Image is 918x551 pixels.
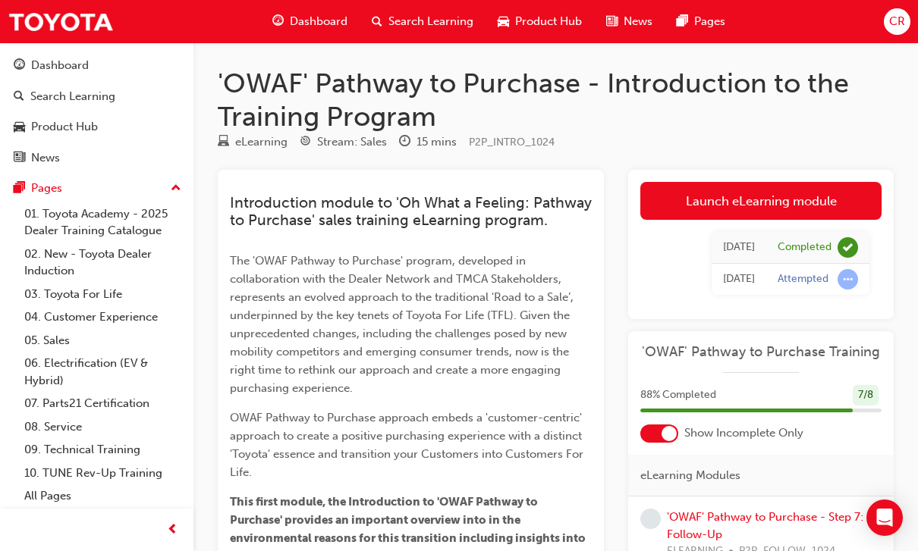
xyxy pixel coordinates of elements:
a: search-iconSearch Learning [360,6,486,37]
a: 01. Toyota Academy - 2025 Dealer Training Catalogue [18,202,187,243]
a: 05. Sales [18,329,187,352]
div: Sat Aug 02 2025 08:19:09 GMT+0800 (Australian Western Standard Time) [723,271,755,288]
a: guage-iconDashboard [260,6,360,37]
img: Trak [8,5,114,39]
a: Product Hub [6,113,187,141]
span: prev-icon [167,521,178,540]
div: Stream: Sales [317,133,387,151]
span: guage-icon [272,12,284,31]
span: OWAF Pathway to Purchase approach embeds a 'customer-centric' approach to create a positive purch... [230,411,586,479]
a: 10. TUNE Rev-Up Training [18,462,187,485]
span: learningRecordVerb_NONE-icon [640,509,661,529]
a: 08. Service [18,415,187,439]
a: Dashboard [6,52,187,80]
div: News [31,149,60,167]
div: Stream [300,133,387,152]
span: target-icon [300,136,311,149]
div: Attempted [778,272,828,286]
div: Product Hub [31,118,98,136]
span: CR [889,13,905,30]
span: pages-icon [14,182,25,196]
span: search-icon [14,90,24,104]
span: News [624,13,652,30]
div: 7 / 8 [853,385,879,405]
a: 'OWAF' Pathway to Purchase Training [640,343,882,361]
span: car-icon [14,121,25,134]
a: 06. Electrification (EV & Hybrid) [18,352,187,392]
span: Product Hub [515,13,582,30]
h1: 'OWAF' Pathway to Purchase - Introduction to the Training Program [218,67,894,133]
span: guage-icon [14,59,25,73]
button: Pages [6,174,187,202]
span: Show Incomplete Only [684,424,803,442]
span: up-icon [171,179,181,199]
span: learningRecordVerb_COMPLETE-icon [838,237,858,258]
span: The 'OWAF Pathway to Purchase' program, developed in collaboration with the Dealer Network and TM... [230,254,577,395]
span: clock-icon [399,136,410,149]
span: news-icon [14,152,25,165]
div: Dashboard [31,57,89,74]
a: News [6,144,187,172]
span: eLearning Modules [640,467,740,484]
span: learningRecordVerb_ATTEMPT-icon [838,269,858,290]
div: Type [218,133,288,152]
div: Completed [778,240,832,255]
a: 07. Parts21 Certification [18,392,187,415]
span: learningResourceType_ELEARNING-icon [218,136,229,149]
div: Search Learning [30,88,115,105]
a: Launch eLearning module [640,182,882,220]
a: news-iconNews [594,6,665,37]
a: car-iconProduct Hub [486,6,594,37]
span: Introduction module to 'Oh What a Feeling: Pathway to Purchase' sales training eLearning program. [230,194,596,229]
div: Duration [399,133,457,152]
span: search-icon [372,12,382,31]
span: 88 % Completed [640,387,716,404]
span: car-icon [498,12,509,31]
span: Dashboard [290,13,347,30]
a: Search Learning [6,83,187,111]
a: 04. Customer Experience [18,305,187,329]
span: Pages [694,13,725,30]
a: 03. Toyota For Life [18,283,187,306]
div: 15 mins [417,133,457,151]
button: CR [884,8,910,35]
span: Learning resource code [469,136,555,149]
span: Search Learning [388,13,473,30]
div: Sat Aug 02 2025 08:48:45 GMT+0800 (Australian Western Standard Time) [723,239,755,256]
a: 'OWAF' Pathway to Purchase - Step 7: Follow-Up [667,510,863,541]
a: 09. Technical Training [18,438,187,462]
a: 02. New - Toyota Dealer Induction [18,243,187,283]
span: news-icon [606,12,618,31]
span: pages-icon [677,12,688,31]
a: All Pages [18,484,187,508]
div: Pages [31,180,62,197]
div: Open Intercom Messenger [866,499,903,536]
a: pages-iconPages [665,6,737,37]
div: eLearning [235,133,288,151]
button: DashboardSearch LearningProduct HubNews [6,49,187,174]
